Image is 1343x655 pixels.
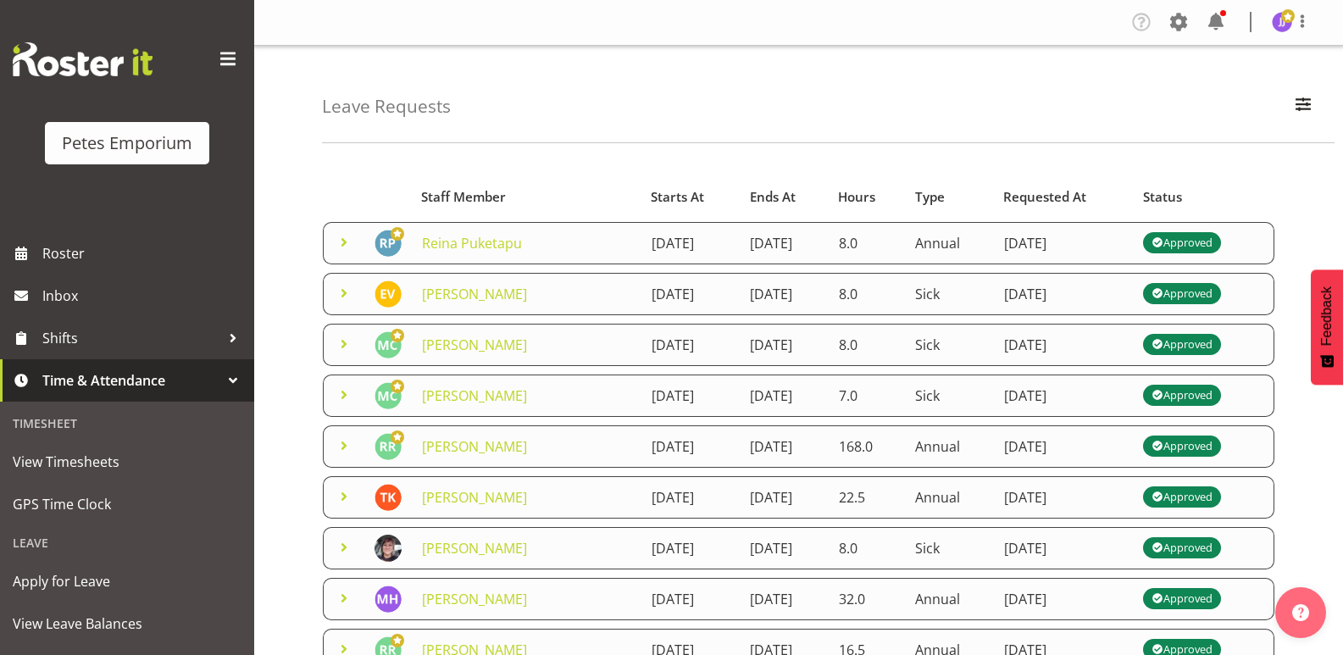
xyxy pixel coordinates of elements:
[740,578,828,620] td: [DATE]
[905,476,994,519] td: Annual
[994,273,1133,315] td: [DATE]
[13,569,241,594] span: Apply for Leave
[905,578,994,620] td: Annual
[838,187,875,207] span: Hours
[375,280,402,308] img: eva-vailini10223.jpg
[375,586,402,613] img: mackenzie-halford4471.jpg
[4,441,250,483] a: View Timesheets
[740,222,828,264] td: [DATE]
[1152,436,1213,457] div: Approved
[641,324,741,366] td: [DATE]
[740,425,828,468] td: [DATE]
[994,527,1133,569] td: [DATE]
[915,187,945,207] span: Type
[1152,335,1213,355] div: Approved
[829,476,906,519] td: 22.5
[422,488,527,507] a: [PERSON_NAME]
[1152,233,1213,253] div: Approved
[1292,604,1309,621] img: help-xxl-2.png
[422,437,527,456] a: [PERSON_NAME]
[651,187,704,207] span: Starts At
[740,527,828,569] td: [DATE]
[994,222,1133,264] td: [DATE]
[375,331,402,358] img: melissa-cowen2635.jpg
[829,527,906,569] td: 8.0
[422,285,527,303] a: [PERSON_NAME]
[994,324,1133,366] td: [DATE]
[42,241,246,266] span: Roster
[375,433,402,460] img: ruth-robertson-taylor722.jpg
[905,324,994,366] td: Sick
[641,578,741,620] td: [DATE]
[641,527,741,569] td: [DATE]
[42,283,246,308] span: Inbox
[422,234,522,253] a: Reina Puketapu
[1143,187,1182,207] span: Status
[1152,487,1213,508] div: Approved
[829,273,906,315] td: 8.0
[422,590,527,608] a: [PERSON_NAME]
[829,375,906,417] td: 7.0
[905,222,994,264] td: Annual
[4,602,250,645] a: View Leave Balances
[1272,12,1292,32] img: janelle-jonkers702.jpg
[740,273,828,315] td: [DATE]
[375,535,402,562] img: michelle-whaleb4506e5af45ffd00a26cc2b6420a9100.png
[4,560,250,602] a: Apply for Leave
[4,483,250,525] a: GPS Time Clock
[994,578,1133,620] td: [DATE]
[905,425,994,468] td: Annual
[641,222,741,264] td: [DATE]
[421,187,506,207] span: Staff Member
[1152,386,1213,406] div: Approved
[1152,589,1213,609] div: Approved
[13,611,241,636] span: View Leave Balances
[641,273,741,315] td: [DATE]
[994,425,1133,468] td: [DATE]
[322,97,451,116] h4: Leave Requests
[829,324,906,366] td: 8.0
[641,425,741,468] td: [DATE]
[13,42,153,76] img: Rosterit website logo
[829,222,906,264] td: 8.0
[641,375,741,417] td: [DATE]
[740,324,828,366] td: [DATE]
[4,525,250,560] div: Leave
[905,375,994,417] td: Sick
[375,484,402,511] img: theo-kuzniarski11934.jpg
[42,368,220,393] span: Time & Attendance
[422,336,527,354] a: [PERSON_NAME]
[740,476,828,519] td: [DATE]
[62,130,192,156] div: Petes Emporium
[422,386,527,405] a: [PERSON_NAME]
[4,406,250,441] div: Timesheet
[375,230,402,257] img: reina-puketapu721.jpg
[740,375,828,417] td: [DATE]
[641,476,741,519] td: [DATE]
[13,449,241,475] span: View Timesheets
[1152,538,1213,558] div: Approved
[1003,187,1086,207] span: Requested At
[750,187,796,207] span: Ends At
[375,382,402,409] img: melissa-cowen2635.jpg
[1285,88,1321,125] button: Filter Employees
[829,425,906,468] td: 168.0
[994,476,1133,519] td: [DATE]
[994,375,1133,417] td: [DATE]
[422,539,527,558] a: [PERSON_NAME]
[13,491,241,517] span: GPS Time Clock
[1319,286,1335,346] span: Feedback
[905,527,994,569] td: Sick
[1311,269,1343,385] button: Feedback - Show survey
[42,325,220,351] span: Shifts
[829,578,906,620] td: 32.0
[905,273,994,315] td: Sick
[1152,284,1213,304] div: Approved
